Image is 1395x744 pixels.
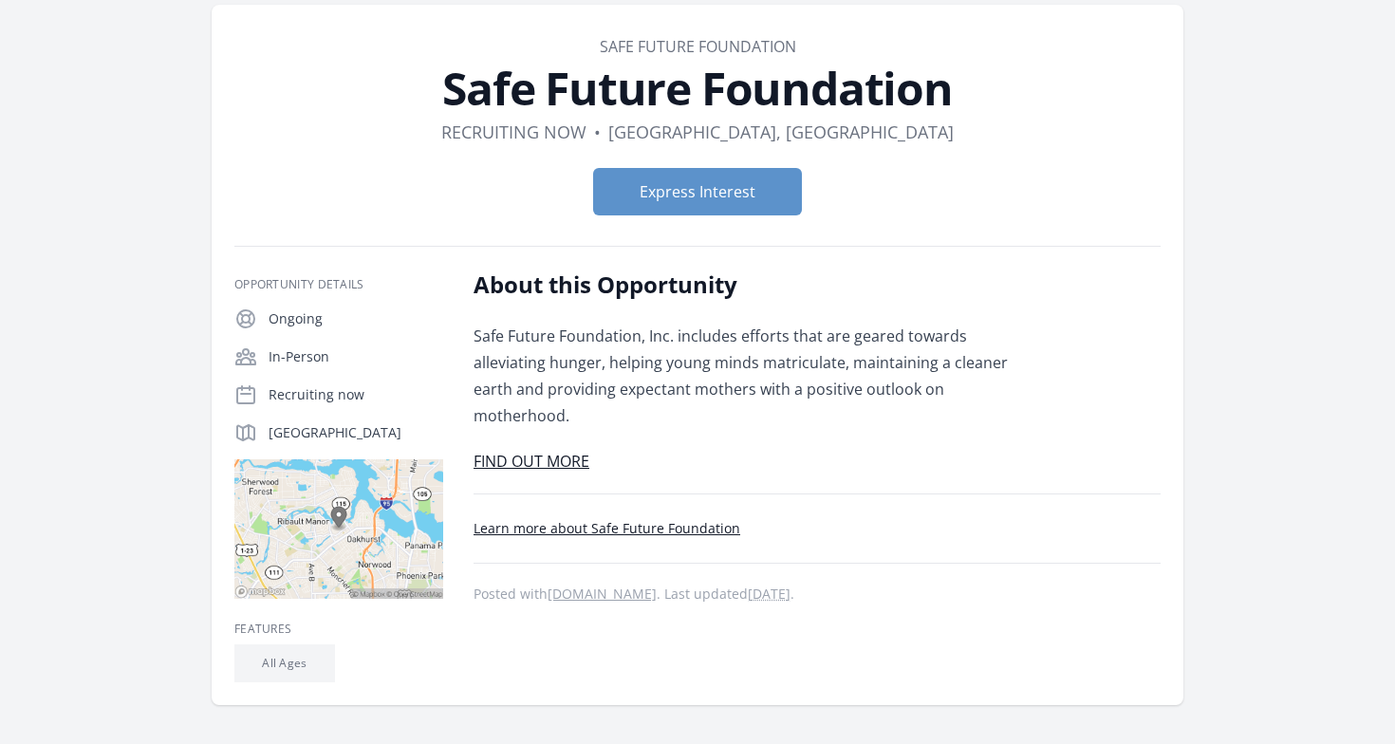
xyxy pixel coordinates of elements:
[474,519,740,537] a: Learn more about Safe Future Foundation
[269,309,443,328] p: Ongoing
[608,119,954,145] dd: [GEOGRAPHIC_DATA], [GEOGRAPHIC_DATA]
[600,36,796,57] a: Safe Future Foundation
[474,270,1029,300] h2: About this Opportunity
[269,423,443,442] p: [GEOGRAPHIC_DATA]
[474,451,589,472] a: FIND OUT MORE
[234,622,443,637] h3: Features
[474,323,1029,429] p: Safe Future Foundation, Inc. includes efforts that are geared towards alleviating hunger, helping...
[748,585,790,603] abbr: Wed, Jun 11, 2025 11:59 PM
[234,644,335,682] li: All Ages
[548,585,657,603] a: [DOMAIN_NAME]
[234,277,443,292] h3: Opportunity Details
[474,586,1161,602] p: Posted with . Last updated .
[441,119,586,145] dd: Recruiting now
[594,119,601,145] div: •
[269,385,443,404] p: Recruiting now
[234,459,443,599] img: Map
[269,347,443,366] p: In-Person
[593,168,802,215] button: Express Interest
[234,65,1161,111] h1: Safe Future Foundation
